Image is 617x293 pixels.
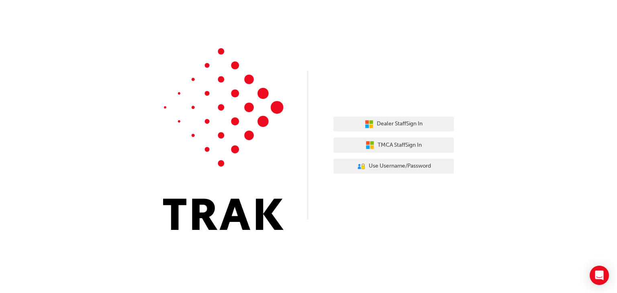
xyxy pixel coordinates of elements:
button: Use Username/Password [333,159,454,174]
button: TMCA StaffSign In [333,137,454,153]
span: Dealer Staff Sign In [377,119,423,129]
div: Open Intercom Messenger [590,266,609,285]
button: Dealer StaffSign In [333,117,454,132]
span: Use Username/Password [369,162,431,171]
img: Trak [163,48,284,230]
span: TMCA Staff Sign In [378,141,422,150]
